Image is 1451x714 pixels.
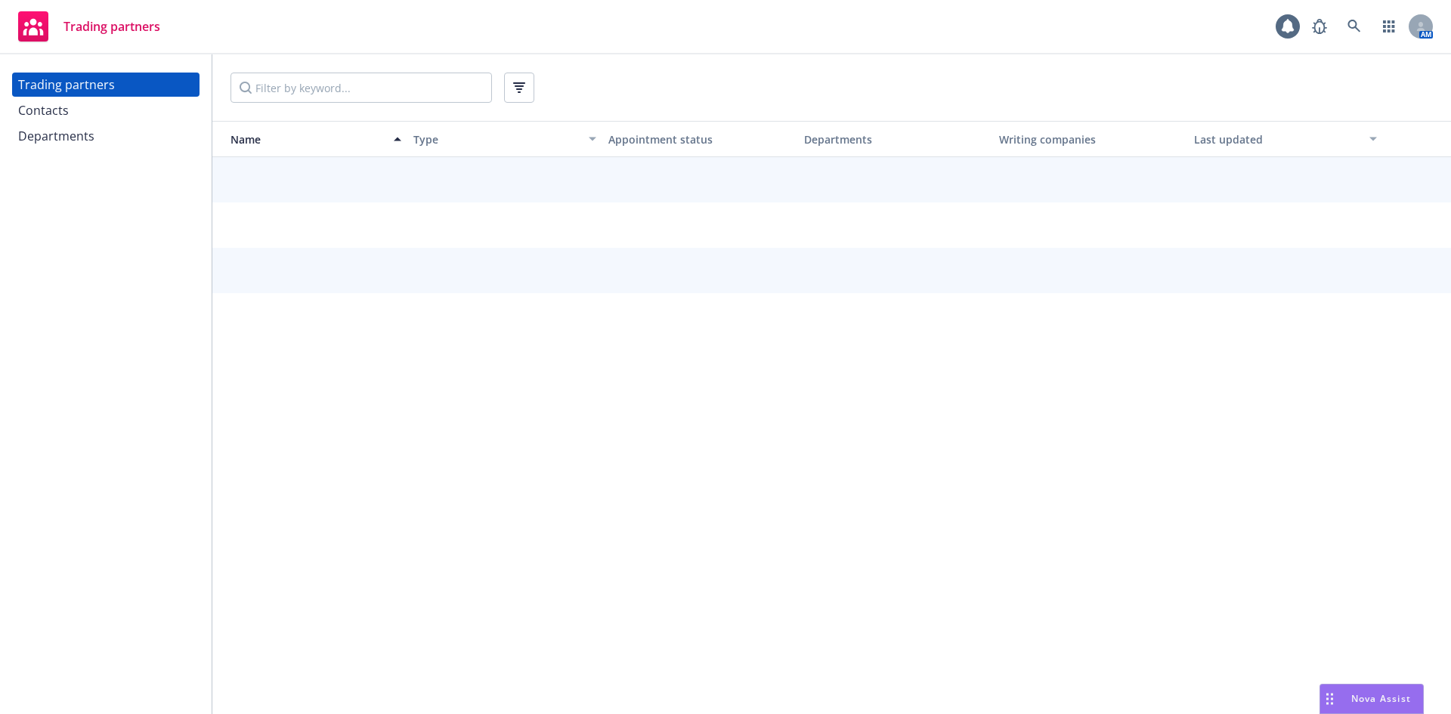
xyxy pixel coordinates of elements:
a: Switch app [1374,11,1404,42]
button: Name [212,121,407,157]
div: Last updated [1194,131,1360,147]
div: Trading partners [18,73,115,97]
span: Nova Assist [1351,692,1411,705]
div: Contacts [18,98,69,122]
button: Writing companies [993,121,1188,157]
input: Filter by keyword... [230,73,492,103]
a: Report a Bug [1304,11,1335,42]
div: Type [413,131,580,147]
button: Last updated [1188,121,1383,157]
button: Nova Assist [1320,684,1424,714]
a: Departments [12,124,200,148]
button: Departments [798,121,993,157]
button: Appointment status [602,121,797,157]
div: Departments [804,131,987,147]
a: Trading partners [12,73,200,97]
a: Search [1339,11,1369,42]
a: Contacts [12,98,200,122]
a: Trading partners [12,5,166,48]
div: Writing companies [999,131,1182,147]
div: Departments [18,124,94,148]
span: Trading partners [63,20,160,32]
button: Type [407,121,602,157]
div: Drag to move [1320,685,1339,713]
div: Appointment status [608,131,791,147]
div: Name [218,131,385,147]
